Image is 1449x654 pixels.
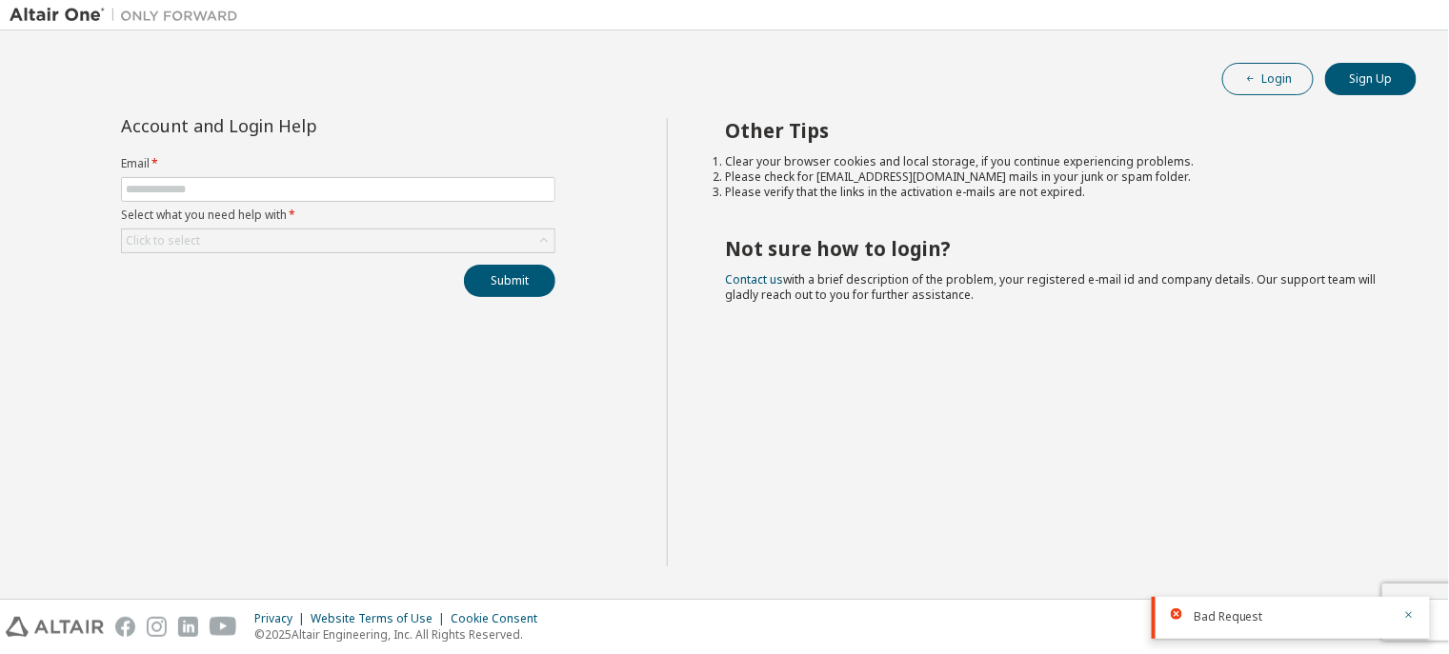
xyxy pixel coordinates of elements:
[147,617,167,637] img: instagram.svg
[10,6,248,25] img: Altair One
[121,118,469,133] div: Account and Login Help
[254,611,311,626] div: Privacy
[126,233,200,248] div: Click to select
[121,208,555,223] label: Select what you need help with
[1222,63,1314,95] button: Login
[115,617,135,637] img: facebook.svg
[725,118,1382,143] h2: Other Tips
[725,169,1382,185] li: Please check for [EMAIL_ADDRESS][DOMAIN_NAME] mails in your junk or spam folder.
[121,156,555,171] label: Email
[1194,609,1263,624] span: Bad Request
[122,229,554,252] div: Click to select
[464,265,555,297] button: Submit
[451,611,549,626] div: Cookie Consent
[725,154,1382,169] li: Clear your browser cookies and local storage, if you continue experiencing problems.
[178,617,198,637] img: linkedin.svg
[725,236,1382,261] h2: Not sure how to login?
[1325,63,1417,95] button: Sign Up
[210,617,237,637] img: youtube.svg
[725,271,1377,303] span: with a brief description of the problem, your registered e-mail id and company details. Our suppo...
[725,271,783,287] a: Contact us
[311,611,451,626] div: Website Terms of Use
[725,185,1382,200] li: Please verify that the links in the activation e-mails are not expired.
[254,626,549,643] p: © 2025 Altair Engineering, Inc. All Rights Reserved.
[6,617,104,637] img: altair_logo.svg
